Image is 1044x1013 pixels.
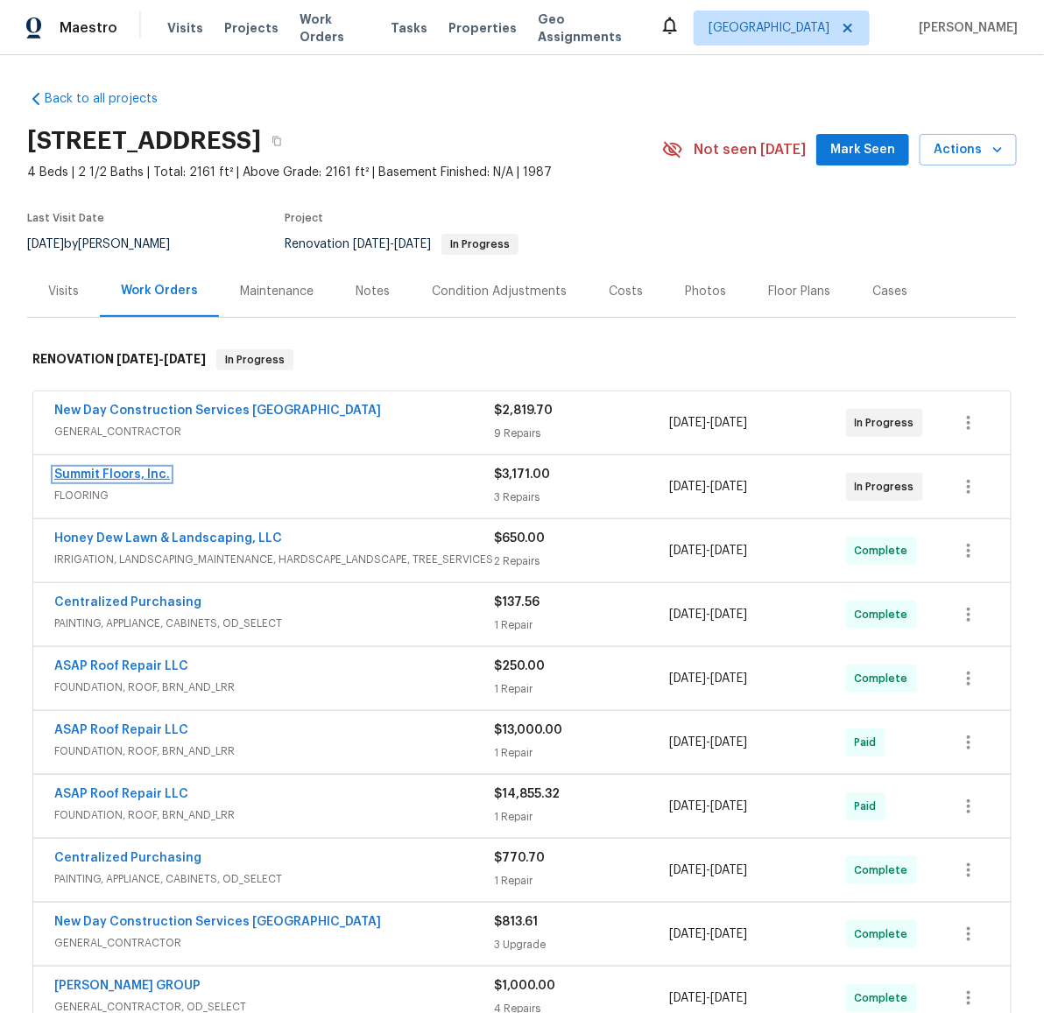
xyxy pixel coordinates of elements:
span: [DATE] [711,672,748,685]
span: [DATE] [670,928,707,940]
a: Centralized Purchasing [54,852,201,864]
a: New Day Construction Services [GEOGRAPHIC_DATA] [54,404,381,417]
span: PAINTING, APPLIANCE, CABINETS, OD_SELECT [54,615,494,632]
span: [DATE] [711,545,748,557]
div: Photos [685,283,726,300]
span: In Progress [855,478,921,496]
span: - [670,862,748,879]
div: 9 Repairs [494,425,670,442]
span: Actions [934,139,1003,161]
div: Notes [356,283,390,300]
span: Renovation [285,238,518,250]
div: Cases [872,283,907,300]
span: Last Visit Date [27,213,104,223]
span: - [670,670,748,687]
h6: RENOVATION [32,349,206,370]
span: Complete [855,925,915,943]
div: 3 Repairs [494,489,670,506]
span: [DATE] [670,609,707,621]
span: FOUNDATION, ROOF, BRN_AND_LRR [54,679,494,696]
button: Copy Address [261,125,293,157]
span: [DATE] [394,238,431,250]
div: Floor Plans [768,283,830,300]
span: Properties [448,19,517,37]
span: $13,000.00 [494,724,562,736]
div: by [PERSON_NAME] [27,234,191,255]
div: 1 Repair [494,680,670,698]
span: Paid [855,798,884,815]
span: [PERSON_NAME] [912,19,1018,37]
a: Centralized Purchasing [54,596,201,609]
div: 1 Repair [494,808,670,826]
button: Mark Seen [816,134,909,166]
span: [DATE] [670,417,707,429]
div: 2 Repairs [494,552,670,570]
span: [DATE] [27,238,64,250]
div: 1 Repair [494,616,670,634]
span: FLOORING [54,487,494,504]
span: [DATE] [711,609,748,621]
span: - [116,353,206,365]
a: Back to all projects [27,90,195,108]
span: $250.00 [494,660,545,672]
a: Summit Floors, Inc. [54,468,170,481]
span: [DATE] [353,238,390,250]
span: - [670,414,748,432]
span: [DATE] [670,545,707,557]
a: Honey Dew Lawn & Landscaping, LLC [54,532,282,545]
span: [DATE] [711,736,748,749]
span: Complete [855,542,915,559]
h2: [STREET_ADDRESS] [27,132,261,150]
span: $14,855.32 [494,788,560,800]
span: [DATE] [670,800,707,813]
span: Complete [855,606,915,623]
div: 1 Repair [494,872,670,890]
span: Not seen [DATE] [694,141,806,158]
span: - [670,925,748,943]
span: [DATE] [711,417,748,429]
button: Actions [920,134,1017,166]
span: Complete [855,989,915,1007]
span: Visits [167,19,203,37]
span: $137.56 [494,596,540,609]
span: [DATE] [711,800,748,813]
span: Work Orders [300,11,370,46]
span: FOUNDATION, ROOF, BRN_AND_LRR [54,806,494,824]
span: [DATE] [670,992,707,1004]
span: Projects [224,19,279,37]
div: Work Orders [121,282,198,299]
span: Geo Assignments [538,11,638,46]
span: - [670,798,748,815]
div: RENOVATION [DATE]-[DATE]In Progress [27,332,1017,388]
div: 1 Repair [494,744,670,762]
span: 4 Beds | 2 1/2 Baths | Total: 2161 ft² | Above Grade: 2161 ft² | Basement Finished: N/A | 1987 [27,164,662,181]
span: Project [285,213,323,223]
span: [DATE] [711,864,748,876]
span: Complete [855,670,915,687]
span: - [670,542,748,559]
span: PAINTING, APPLIANCE, CABINETS, OD_SELECT [54,870,494,888]
span: [DATE] [670,481,707,493]
span: [DATE] [670,864,707,876]
span: IRRIGATION, LANDSCAPING_MAINTENANCE, HARDSCAPE_LANDSCAPE, TREE_SERVICES [54,551,494,568]
span: GENERAL_CONTRACTOR [54,934,494,952]
span: [DATE] [711,481,748,493]
span: Tasks [391,22,427,34]
span: [DATE] [116,353,159,365]
div: Visits [48,283,79,300]
span: [DATE] [164,353,206,365]
span: [DATE] [670,736,707,749]
span: $2,819.70 [494,404,553,417]
span: - [670,734,748,751]
span: [GEOGRAPHIC_DATA] [709,19,829,37]
span: In Progress [443,239,517,250]
a: ASAP Roof Repair LLC [54,788,188,800]
span: $813.61 [494,916,538,928]
div: 3 Upgrade [494,936,670,953]
span: $650.00 [494,532,545,545]
span: $3,171.00 [494,468,550,481]
span: In Progress [218,351,292,369]
a: ASAP Roof Repair LLC [54,660,188,672]
a: ASAP Roof Repair LLC [54,724,188,736]
a: [PERSON_NAME] GROUP [54,980,201,992]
